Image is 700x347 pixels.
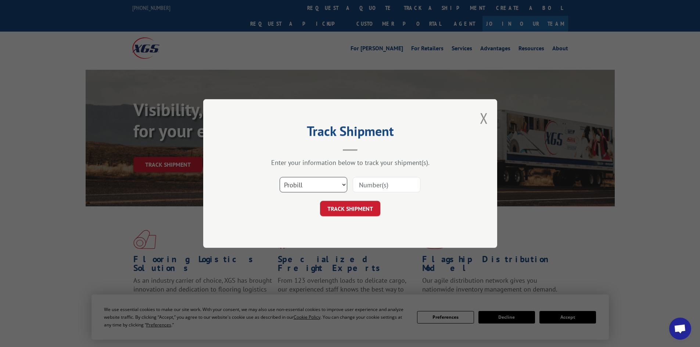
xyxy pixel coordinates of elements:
div: Enter your information below to track your shipment(s). [240,158,460,167]
button: TRACK SHIPMENT [320,201,380,216]
a: Open chat [669,318,691,340]
button: Close modal [480,108,488,128]
input: Number(s) [353,177,420,192]
h2: Track Shipment [240,126,460,140]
